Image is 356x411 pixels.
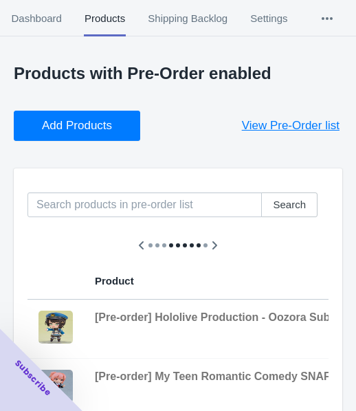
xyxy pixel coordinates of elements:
[250,1,288,36] span: Settings
[95,275,134,287] span: Product
[12,357,54,399] span: Subscribe
[225,111,356,141] button: View Pre-Order list
[11,1,62,36] span: Dashboard
[202,233,227,258] button: Scroll table right one column
[14,64,342,83] p: Products with Pre-Order enabled
[42,119,112,133] span: Add Products
[299,1,355,36] button: More tabs
[84,1,125,36] span: Products
[129,233,154,258] button: Scroll table left one column
[27,192,262,217] input: Search products in pre-order list
[273,199,306,210] span: Search
[261,192,318,217] button: Search
[148,1,228,36] span: Shipping Backlog
[14,111,140,141] button: Add Products
[242,119,340,133] span: View Pre-Order list
[38,311,73,344] img: NendoroidOozoraSubaru_SuspenderOutfitVer__4.jpg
